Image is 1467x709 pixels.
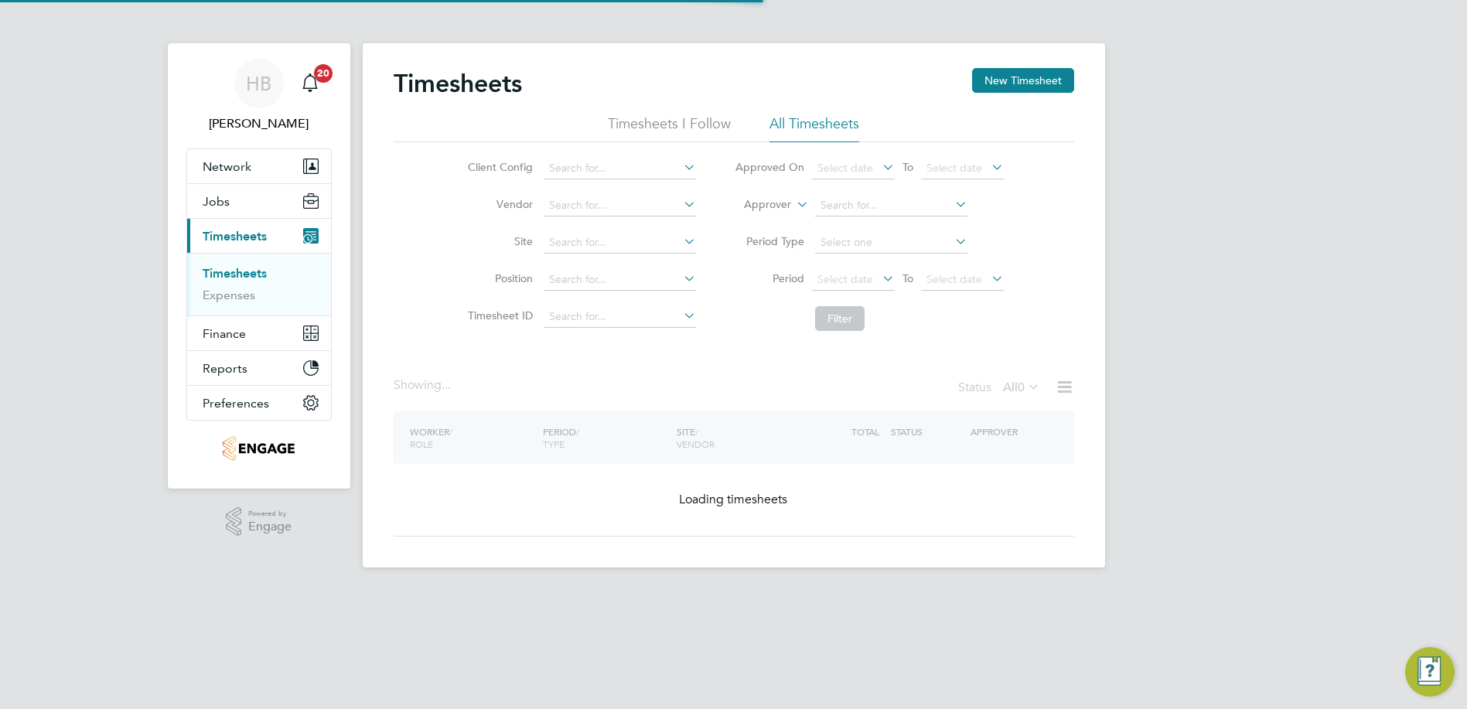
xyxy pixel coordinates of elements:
a: Powered byEngage [226,507,292,537]
label: Approver [722,197,791,213]
span: Reports [203,361,247,376]
label: All [1003,380,1040,395]
span: 0 [1018,380,1025,395]
button: Reports [187,351,331,385]
span: Finance [203,326,246,341]
span: 20 [314,64,333,83]
label: Timesheet ID [463,308,533,322]
label: Position [463,271,533,285]
button: New Timesheet [972,68,1074,93]
a: Expenses [203,288,255,302]
input: Search for... [544,195,696,216]
span: Select date [817,272,873,286]
input: Select one [815,232,967,254]
input: Search for... [815,195,967,216]
img: regentfm-logo-retina.png [223,436,295,461]
span: Harry Barfoot [186,114,332,133]
label: Vendor [463,197,533,211]
span: ... [442,377,451,393]
span: Jobs [203,194,230,209]
a: 20 [295,59,326,108]
li: Timesheets I Follow [608,114,731,142]
label: Period Type [735,234,804,248]
span: To [898,268,918,288]
label: Approved On [735,160,804,174]
span: Powered by [248,507,292,520]
button: Finance [187,316,331,350]
button: Timesheets [187,219,331,253]
label: Site [463,234,533,248]
span: Network [203,159,251,174]
li: All Timesheets [769,114,859,142]
a: HB[PERSON_NAME] [186,59,332,133]
label: Period [735,271,804,285]
button: Network [187,149,331,183]
h2: Timesheets [394,68,522,99]
div: Timesheets [187,253,331,315]
div: Status [958,377,1043,399]
span: Select date [926,161,982,175]
button: Preferences [187,386,331,420]
label: Client Config [463,160,533,174]
span: Engage [248,520,292,533]
a: Timesheets [203,266,267,281]
span: Preferences [203,396,269,411]
button: Jobs [187,184,331,218]
input: Search for... [544,158,696,179]
nav: Main navigation [168,43,350,489]
span: HB [246,73,271,94]
span: To [898,157,918,177]
button: Engage Resource Center [1405,647,1455,697]
div: Showing [394,377,454,394]
span: Select date [817,161,873,175]
a: Go to home page [186,436,332,461]
input: Search for... [544,306,696,328]
span: Timesheets [203,229,267,244]
span: Select date [926,272,982,286]
input: Search for... [544,269,696,291]
input: Search for... [544,232,696,254]
button: Filter [815,306,865,331]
